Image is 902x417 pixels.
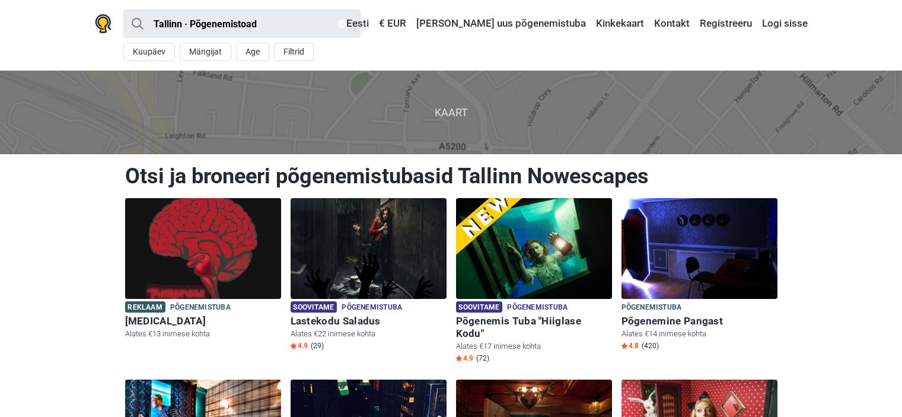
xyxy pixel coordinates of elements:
img: Star [621,343,627,349]
img: Põgenemine Pangast [621,198,777,299]
span: 4.9 [291,341,308,351]
h6: Lastekodu Saladus [291,315,447,327]
span: 4.8 [621,341,639,351]
img: Star [291,343,297,349]
img: Star [456,355,462,361]
button: Filtrid [274,43,314,61]
span: Soovitame [456,301,503,313]
a: Põgenemine Pangast Põgenemistuba Põgenemine Pangast Alates €14 inimese kohta Star4.8 (420) [621,198,777,353]
span: Põgenemistuba [507,301,568,314]
h6: [MEDICAL_DATA] [125,315,281,327]
a: Eesti [335,13,372,34]
p: Alates €17 inimese kohta [456,341,612,352]
a: € EUR [376,13,409,34]
button: Age [236,43,269,61]
span: (72) [476,354,489,363]
img: Nowescape logo [95,14,111,33]
button: Mängijat [180,43,231,61]
span: Põgenemistuba [621,301,682,314]
img: Eesti [338,20,346,28]
span: Reklaam [125,301,165,313]
input: proovi “Tallinn” [123,9,361,38]
span: (420) [642,341,659,351]
p: Alates €13 inimese kohta [125,329,281,339]
img: Paranoia [125,198,281,299]
a: Põgenemis Tuba "Hiiglase Kodu" Soovitame Põgenemistuba Põgenemis Tuba "Hiiglase Kodu" Alates €17 ... [456,198,612,365]
img: Lastekodu Saladus [291,198,447,299]
p: Alates €14 inimese kohta [621,329,777,339]
button: Kuupäev [123,43,175,61]
h1: Otsi ja broneeri põgenemistubasid Tallinn Nowescapes [125,163,777,189]
img: Põgenemis Tuba "Hiiglase Kodu" [456,198,612,299]
a: Lastekodu Saladus Soovitame Põgenemistuba Lastekodu Saladus Alates €22 inimese kohta Star4.9 (29) [291,198,447,353]
a: Logi sisse [759,13,808,34]
a: Kontakt [651,13,693,34]
h6: Põgenemine Pangast [621,315,777,327]
span: Soovitame [291,301,337,313]
p: Alates €22 inimese kohta [291,329,447,339]
a: Paranoia Reklaam Põgenemistuba [MEDICAL_DATA] Alates €13 inimese kohta [125,198,281,342]
h6: Põgenemis Tuba "Hiiglase Kodu" [456,315,612,340]
a: Kinkekaart [593,13,647,34]
span: Põgenemistuba [342,301,402,314]
span: 4.9 [456,354,473,363]
span: (29) [311,341,324,351]
a: Registreeru [697,13,755,34]
a: [PERSON_NAME] uus põgenemistuba [413,13,589,34]
span: Põgenemistuba [170,301,231,314]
